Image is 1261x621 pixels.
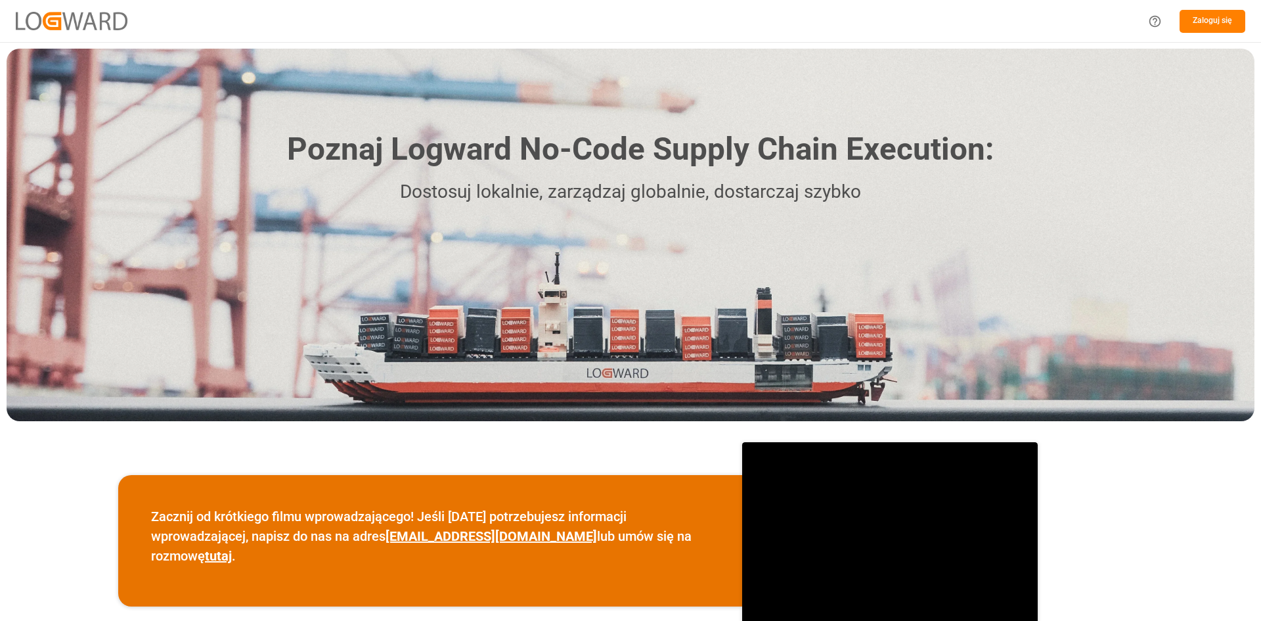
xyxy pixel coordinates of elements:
font: Zaloguj się [1193,16,1232,25]
button: Zaloguj się [1180,10,1245,33]
font: . [232,548,236,564]
button: Centrum pomocy [1140,7,1170,36]
font: Poznaj Logward No-Code Supply Chain Execution: [287,131,994,168]
img: Logward_new_orange.png [16,12,127,30]
a: tutaj [205,548,232,564]
font: Zacznij od krótkiego filmu wprowadzającego! Jeśli [DATE] potrzebujesz informacji wprowadzającej, ... [151,509,630,544]
font: Dostosuj lokalnie, zarządzaj globalnie, dostarczaj szybko [400,181,861,202]
a: [EMAIL_ADDRESS][DOMAIN_NAME] [386,528,597,544]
